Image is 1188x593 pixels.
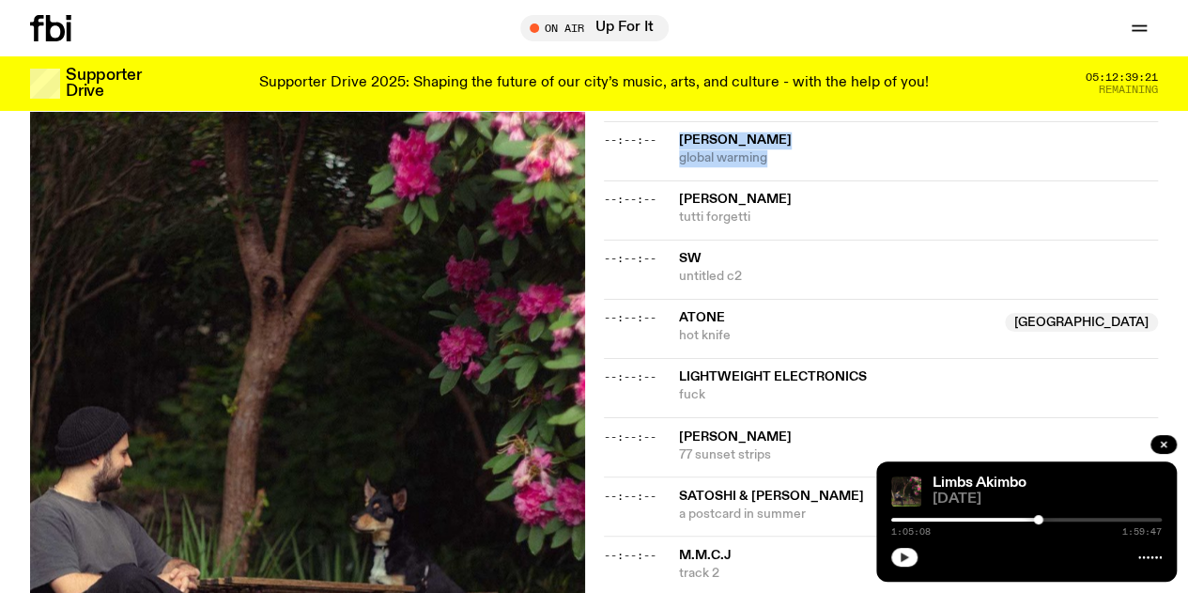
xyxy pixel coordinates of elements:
span: --:--:-- [604,192,656,207]
span: --:--:-- [604,310,656,325]
span: 1:59:47 [1122,527,1162,537]
span: m.m.c.j [679,548,732,561]
span: --:--:-- [604,488,656,503]
p: Supporter Drive 2025: Shaping the future of our city’s music, arts, and culture - with the help o... [259,75,929,92]
span: 1:05:08 [891,527,931,537]
span: fuck [679,386,1159,404]
span: --:--:-- [604,547,656,562]
span: Satoshi & [PERSON_NAME] [679,489,864,502]
span: sw [679,252,702,265]
span: 05:12:39:21 [1086,72,1158,83]
span: untitled c2 [679,268,1159,286]
span: [DATE] [933,492,1162,507]
span: [PERSON_NAME] [679,193,792,206]
span: a postcard in summer [679,505,1159,523]
span: [PERSON_NAME] [679,429,792,443]
span: Atone [679,311,725,324]
span: track 2 [679,564,1159,582]
span: --:--:-- [604,251,656,266]
span: --:--:-- [604,429,656,444]
span: [GEOGRAPHIC_DATA] [1005,313,1158,332]
span: 77 sunset strips [679,445,1159,463]
span: --:--:-- [604,369,656,384]
span: hot knife [679,327,995,345]
span: Remaining [1099,85,1158,95]
h3: Supporter Drive [66,68,141,100]
a: Limbs Akimbo [933,476,1026,491]
button: On AirUp For It [520,15,669,41]
span: --:--:-- [604,133,656,148]
img: Jackson sits at an outdoor table, legs crossed and gazing at a black and brown dog also sitting a... [891,476,921,507]
span: lightweight electronics [679,370,867,383]
span: global warming [679,149,1159,167]
span: tutti forgetti [679,209,1159,226]
span: [PERSON_NAME] [679,133,792,147]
